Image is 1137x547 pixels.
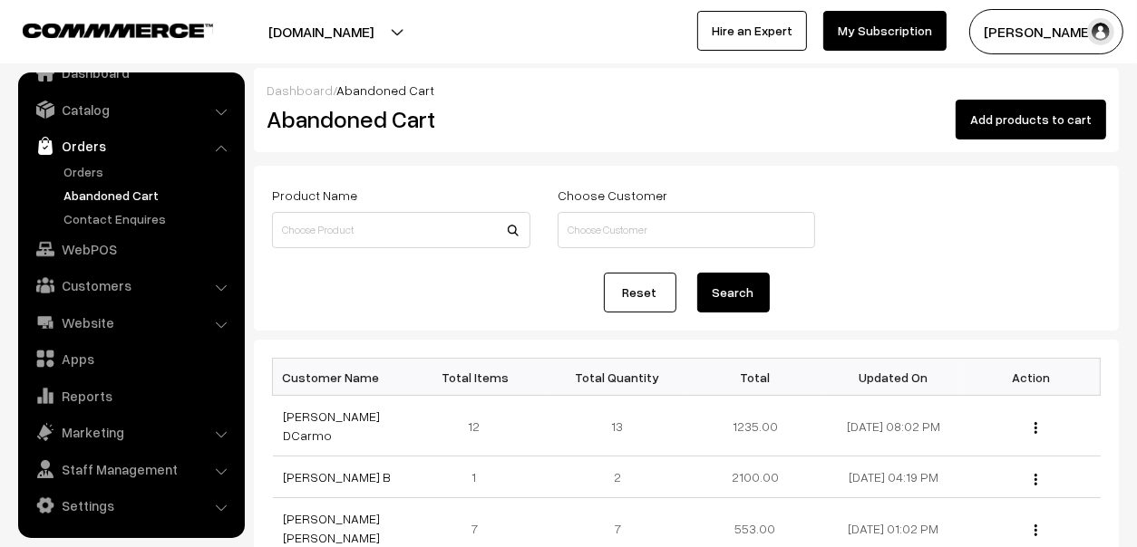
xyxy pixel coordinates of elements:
a: Orders [59,162,238,181]
th: Updated On [824,359,962,396]
button: Add products to cart [956,100,1106,139]
a: Orders [23,130,238,162]
a: Settings [23,489,238,522]
button: [PERSON_NAME]… [969,9,1123,54]
a: Reports [23,379,238,412]
td: 1235.00 [686,396,824,456]
a: My Subscription [823,11,947,51]
input: Choose Customer [558,212,816,248]
td: 2100.00 [686,456,824,498]
a: Hire an Expert [697,11,807,51]
a: Catalog [23,93,238,126]
th: Total [686,359,824,396]
button: Search [697,273,770,312]
a: Contact Enquires [59,209,238,228]
a: Abandoned Cart [59,186,238,205]
th: Total Quantity [549,359,686,396]
a: [PERSON_NAME] B [284,469,391,485]
input: Choose Product [272,212,530,248]
a: Apps [23,342,238,375]
a: Marketing [23,416,238,448]
a: Dashboard [267,82,333,98]
td: 2 [549,456,686,498]
td: 1 [411,456,549,498]
button: [DOMAIN_NAME] [205,9,437,54]
td: [DATE] 04:19 PM [824,456,962,498]
a: Dashboard [23,56,238,89]
td: 12 [411,396,549,456]
a: Customers [23,269,238,302]
th: Total Items [411,359,549,396]
a: Website [23,306,238,339]
th: Action [962,359,1100,396]
h2: Abandoned Cart [267,105,529,133]
label: Choose Customer [558,186,667,205]
a: Staff Management [23,453,238,485]
a: [PERSON_NAME] DCarmo [284,408,381,443]
img: Menu [1035,422,1037,434]
div: / [267,81,1106,100]
label: Product Name [272,186,357,205]
img: user [1087,18,1114,45]
td: 13 [549,396,686,456]
td: [DATE] 08:02 PM [824,396,962,456]
a: COMMMERCE [23,18,181,40]
a: WebPOS [23,233,238,265]
a: [PERSON_NAME] [PERSON_NAME] [284,511,381,545]
img: Menu [1035,524,1037,536]
a: Reset [604,273,676,312]
span: Abandoned Cart [336,82,434,98]
img: Menu [1035,474,1037,485]
img: COMMMERCE [23,24,213,37]
th: Customer Name [273,359,411,396]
